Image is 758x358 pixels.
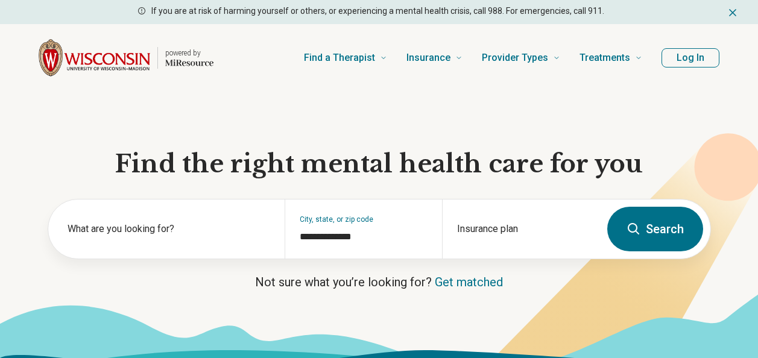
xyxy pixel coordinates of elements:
button: Log In [662,48,719,68]
a: Treatments [580,34,642,82]
p: If you are at risk of harming yourself or others, or experiencing a mental health crisis, call 98... [151,5,604,17]
p: powered by [165,48,213,58]
label: What are you looking for? [68,222,270,236]
p: Not sure what you’re looking for? [48,274,711,290]
h1: Find the right mental health care for you [48,148,711,180]
a: Home page [39,39,213,77]
a: Insurance [406,34,463,82]
button: Dismiss [727,5,739,19]
span: Find a Therapist [304,49,375,66]
button: Search [607,207,703,251]
span: Insurance [406,49,450,66]
a: Get matched [435,275,503,289]
span: Treatments [580,49,630,66]
span: Provider Types [482,49,548,66]
a: Find a Therapist [304,34,387,82]
a: Provider Types [482,34,560,82]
